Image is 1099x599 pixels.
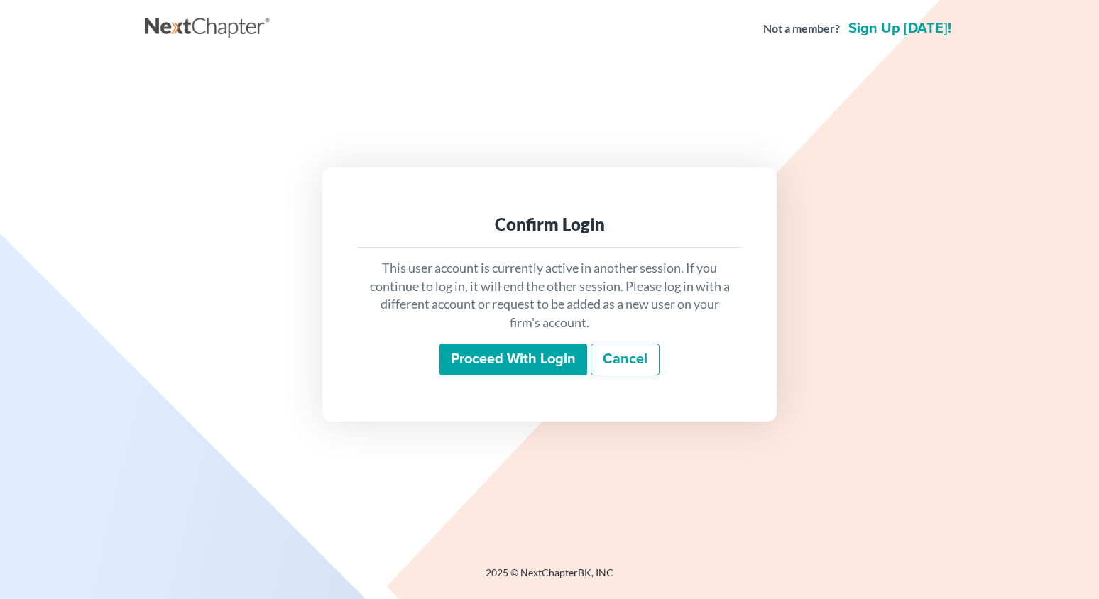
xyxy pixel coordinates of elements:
[591,344,660,376] a: Cancel
[763,21,840,37] strong: Not a member?
[368,213,731,236] div: Confirm Login
[368,259,731,332] p: This user account is currently active in another session. If you continue to log in, it will end ...
[145,566,954,591] div: 2025 © NextChapterBK, INC
[439,344,587,376] input: Proceed with login
[846,21,954,35] a: Sign up [DATE]!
